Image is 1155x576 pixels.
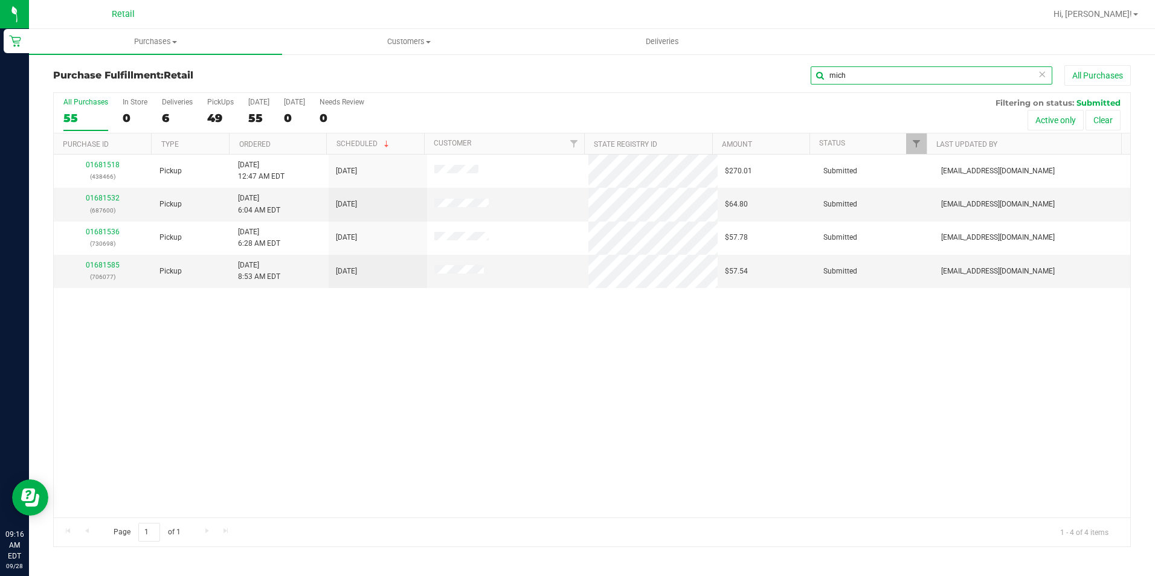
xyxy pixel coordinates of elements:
[1054,9,1132,19] span: Hi, [PERSON_NAME]!
[336,165,357,177] span: [DATE]
[238,260,280,283] span: [DATE] 8:53 AM EDT
[86,228,120,236] a: 01681536
[906,133,926,154] a: Filter
[61,171,145,182] p: (438466)
[162,98,193,106] div: Deliveries
[159,266,182,277] span: Pickup
[5,562,24,571] p: 09/28
[823,165,857,177] span: Submitted
[161,140,179,149] a: Type
[61,238,145,249] p: (730698)
[63,111,108,125] div: 55
[103,523,190,542] span: Page of 1
[434,139,471,147] a: Customer
[284,98,305,106] div: [DATE]
[941,199,1055,210] span: [EMAIL_ADDRESS][DOMAIN_NAME]
[53,70,413,81] h3: Purchase Fulfillment:
[941,232,1055,243] span: [EMAIL_ADDRESS][DOMAIN_NAME]
[123,98,147,106] div: In Store
[725,199,748,210] span: $64.80
[336,232,357,243] span: [DATE]
[63,140,109,149] a: Purchase ID
[207,98,234,106] div: PickUps
[823,199,857,210] span: Submitted
[629,36,695,47] span: Deliveries
[159,232,182,243] span: Pickup
[248,98,269,106] div: [DATE]
[1076,98,1121,107] span: Submitted
[320,98,364,106] div: Needs Review
[238,193,280,216] span: [DATE] 6:04 AM EDT
[164,69,193,81] span: Retail
[63,98,108,106] div: All Purchases
[722,140,752,149] a: Amount
[564,133,584,154] a: Filter
[336,266,357,277] span: [DATE]
[238,226,280,249] span: [DATE] 6:28 AM EDT
[336,139,391,148] a: Scheduled
[29,29,282,54] a: Purchases
[811,66,1052,85] input: Search Purchase ID, Original ID, State Registry ID or Customer Name...
[248,111,269,125] div: 55
[61,205,145,216] p: (687600)
[86,161,120,169] a: 01681518
[29,36,282,47] span: Purchases
[594,140,657,149] a: State Registry ID
[725,232,748,243] span: $57.78
[941,165,1055,177] span: [EMAIL_ADDRESS][DOMAIN_NAME]
[159,199,182,210] span: Pickup
[336,199,357,210] span: [DATE]
[941,266,1055,277] span: [EMAIL_ADDRESS][DOMAIN_NAME]
[819,139,845,147] a: Status
[112,9,135,19] span: Retail
[823,232,857,243] span: Submitted
[9,35,21,47] inline-svg: Retail
[283,36,535,47] span: Customers
[159,165,182,177] span: Pickup
[1038,66,1046,82] span: Clear
[996,98,1074,107] span: Filtering on status:
[123,111,147,125] div: 0
[284,111,305,125] div: 0
[725,165,752,177] span: $270.01
[282,29,535,54] a: Customers
[61,271,145,283] p: (706077)
[138,523,160,542] input: 1
[725,266,748,277] span: $57.54
[86,261,120,269] a: 01681585
[1028,110,1084,130] button: Active only
[536,29,789,54] a: Deliveries
[86,194,120,202] a: 01681532
[238,159,285,182] span: [DATE] 12:47 AM EDT
[162,111,193,125] div: 6
[207,111,234,125] div: 49
[936,140,997,149] a: Last Updated By
[1050,523,1118,541] span: 1 - 4 of 4 items
[320,111,364,125] div: 0
[1064,65,1131,86] button: All Purchases
[239,140,271,149] a: Ordered
[823,266,857,277] span: Submitted
[12,479,48,516] iframe: Resource center
[5,529,24,562] p: 09:16 AM EDT
[1086,110,1121,130] button: Clear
